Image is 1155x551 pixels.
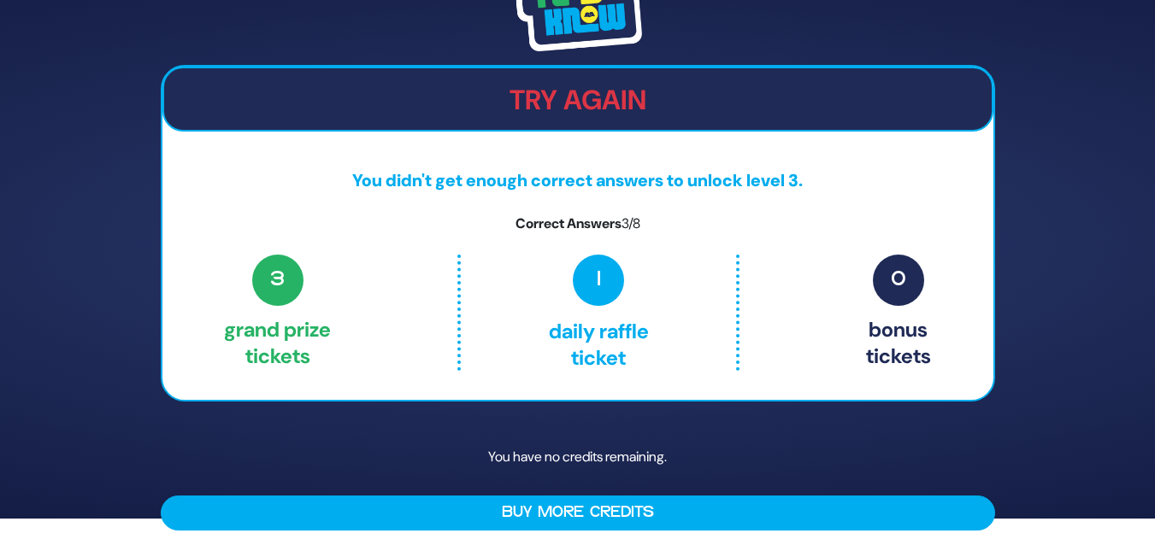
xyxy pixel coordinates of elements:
p: You didn't get enough correct answers to unlock level 3. [162,167,993,193]
p: You have no credits remaining. [161,432,995,482]
button: Buy More Credits [161,495,995,530]
h2: Try Again [164,84,992,116]
span: 1 [573,255,624,306]
span: 3 [252,255,303,306]
p: Bonus tickets [866,255,931,371]
p: Daily Raffle ticket [497,255,700,371]
p: Correct Answers [162,214,993,234]
p: Grand Prize tickets [224,255,331,371]
span: 0 [873,255,924,306]
span: 3/8 [622,214,640,232]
